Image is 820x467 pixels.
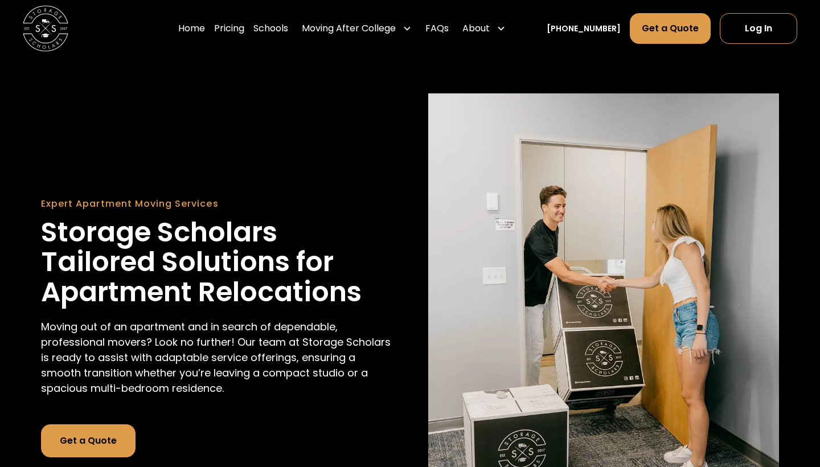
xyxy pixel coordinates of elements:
[41,197,392,211] div: Expert Apartment Moving Services
[253,13,288,44] a: Schools
[41,218,392,308] h1: Storage Scholars Tailored Solutions for Apartment Relocations
[547,23,621,35] a: [PHONE_NUMBER]
[302,22,396,35] div: Moving After College
[214,13,244,44] a: Pricing
[178,13,205,44] a: Home
[720,13,797,44] a: Log In
[630,13,711,44] a: Get a Quote
[23,6,68,51] img: Storage Scholars main logo
[425,13,449,44] a: FAQs
[458,13,510,44] div: About
[462,22,490,35] div: About
[41,319,392,396] p: Moving out of an apartment and in search of dependable, professional movers? Look no further! Our...
[297,13,416,44] div: Moving After College
[41,424,136,457] a: Get a Quote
